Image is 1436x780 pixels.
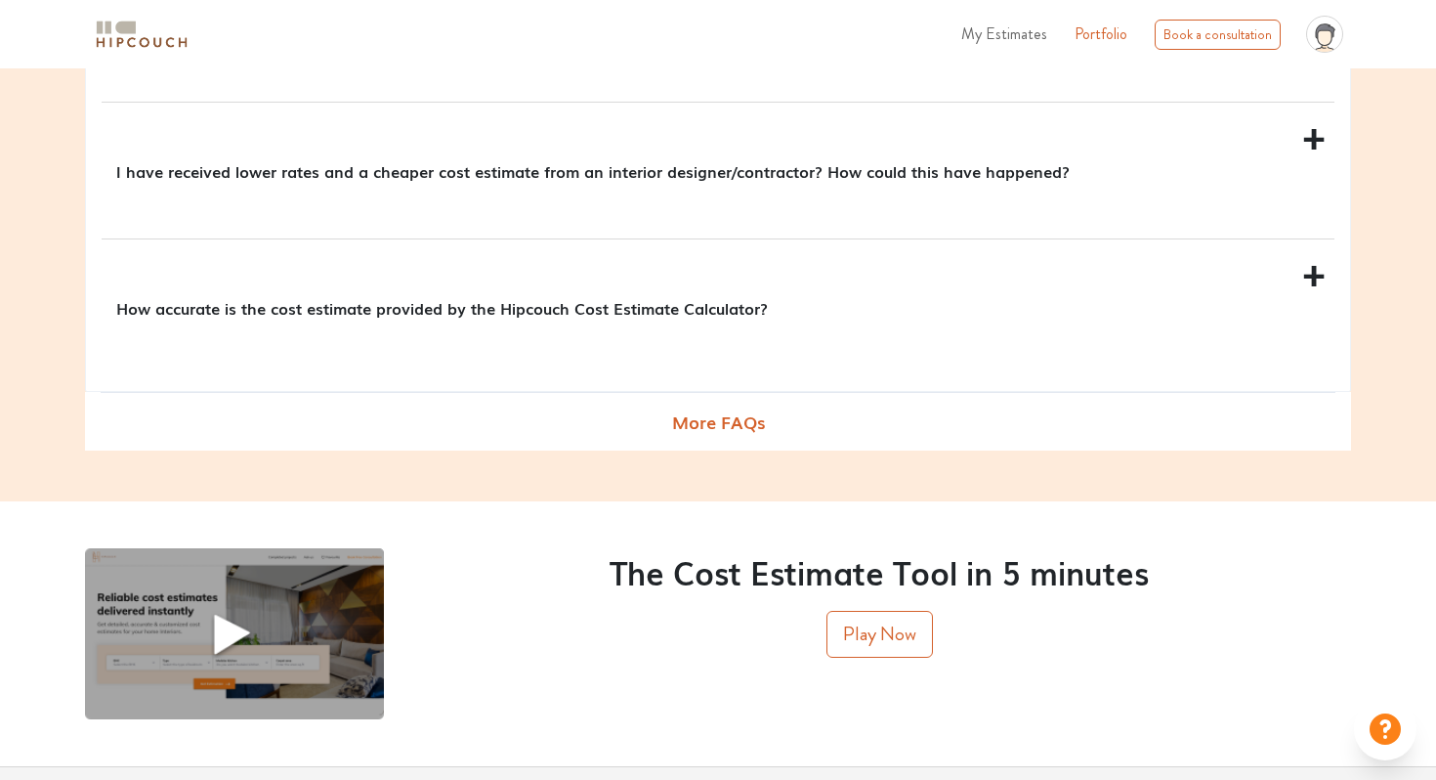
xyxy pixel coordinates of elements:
[93,13,190,57] span: logo-horizontal.svg
[93,18,190,52] img: logo-horizontal.svg
[610,548,1149,594] span: The Cost Estimate Tool in 5 minutes
[85,548,384,720] img: demo-video
[826,611,933,658] button: Play Now
[116,159,1312,183] p: I have received lower rates and a cheaper cost estimate from an interior designer/contractor? How...
[1075,22,1127,46] a: Portfolio
[672,393,765,450] span: More FAQs
[116,296,1312,320] p: How accurate is the cost estimate provided by the Hipcouch Cost Estimate Calculator?
[961,22,1047,45] span: My Estimates
[1155,20,1281,50] div: Book a consultation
